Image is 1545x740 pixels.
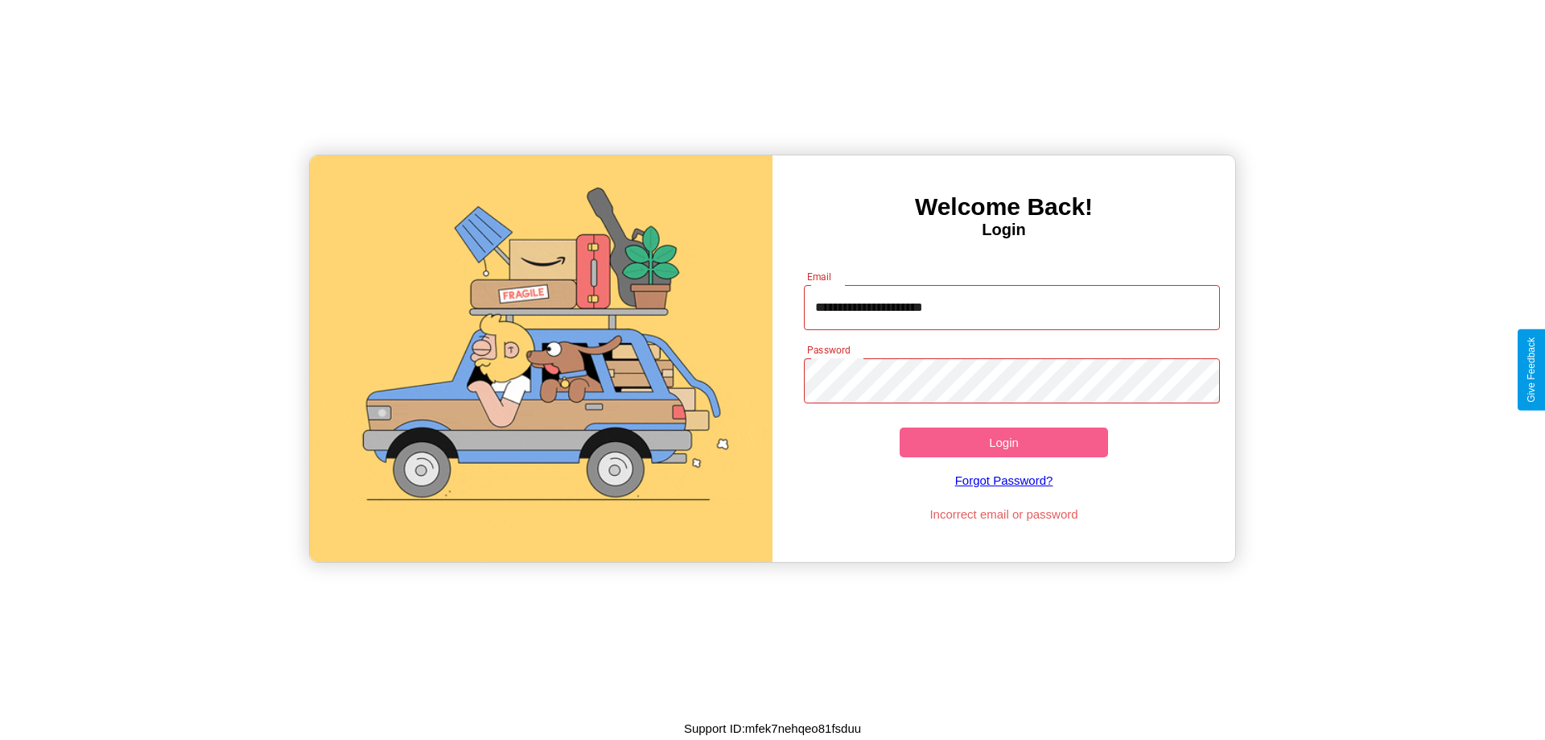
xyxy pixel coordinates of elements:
p: Support ID: mfek7nehqeo81fsduu [684,717,861,739]
label: Email [807,270,832,283]
div: Give Feedback [1526,337,1537,403]
h3: Welcome Back! [772,193,1235,221]
label: Password [807,343,850,357]
p: Incorrect email or password [796,503,1213,525]
button: Login [900,428,1108,457]
h4: Login [772,221,1235,239]
img: gif [310,155,772,562]
a: Forgot Password? [796,457,1213,503]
